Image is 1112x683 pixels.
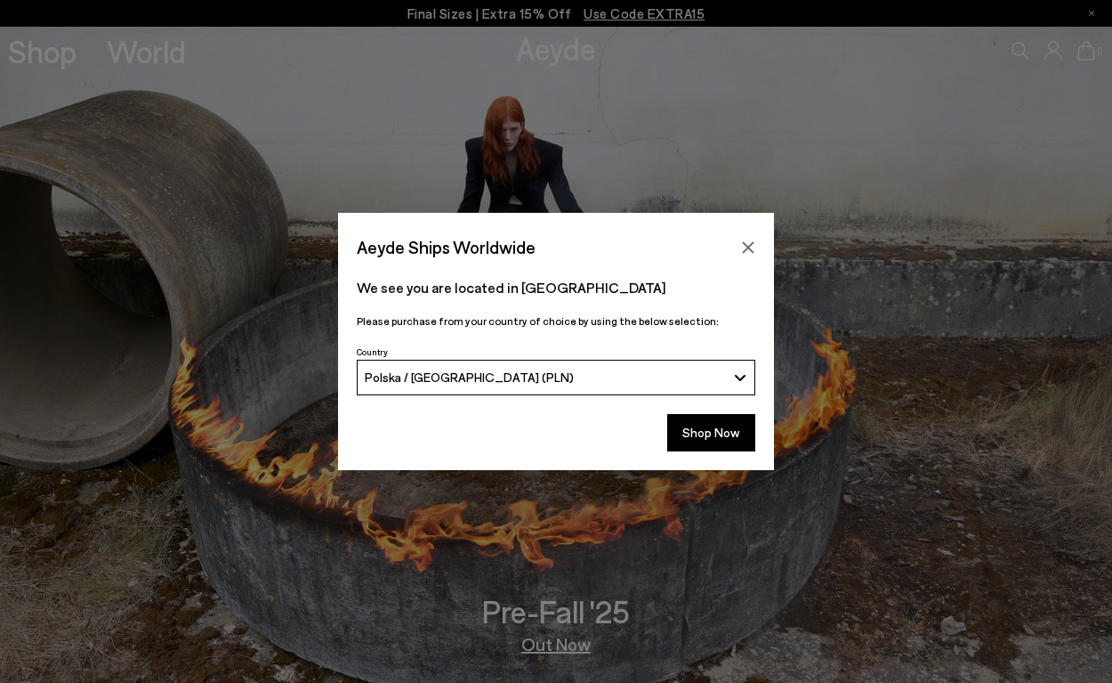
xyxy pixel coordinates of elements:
[357,277,755,298] p: We see you are located in [GEOGRAPHIC_DATA]
[735,234,761,261] button: Close
[365,370,574,385] span: Polska / [GEOGRAPHIC_DATA] (PLN)
[667,414,755,451] button: Shop Now
[357,313,755,329] p: Please purchase from your country of choice by using the below selection:
[357,232,536,263] span: Aeyde Ships Worldwide
[357,346,388,357] span: Country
